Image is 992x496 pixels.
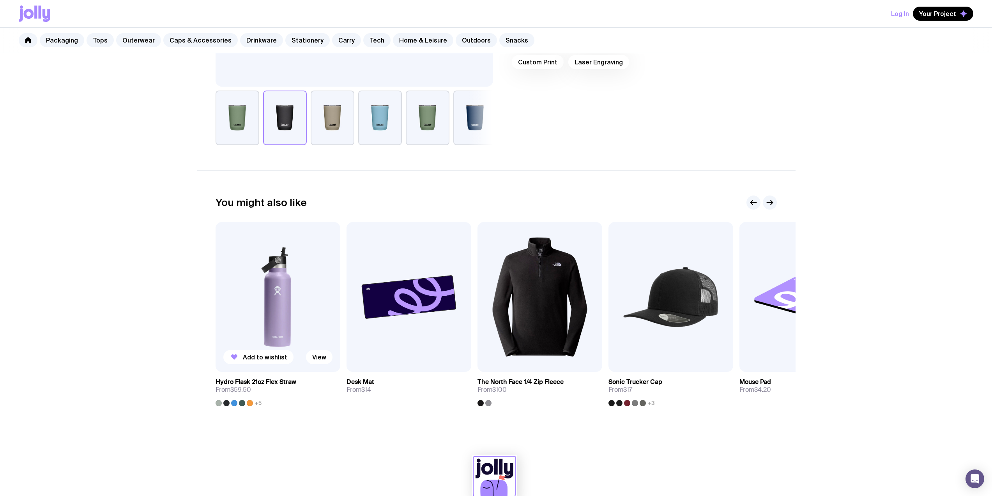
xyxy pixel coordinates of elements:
[363,33,391,47] a: Tech
[216,372,340,406] a: Hydro Flask 21oz Flex StrawFrom$59.50+5
[255,400,262,406] span: +5
[499,33,534,47] a: Snacks
[216,386,251,394] span: From
[87,33,114,47] a: Tops
[739,386,771,394] span: From
[754,386,771,394] span: $4.20
[347,372,471,400] a: Desk MatFrom$14
[347,378,374,386] h3: Desk Mat
[240,33,283,47] a: Drinkware
[492,386,507,394] span: $100
[647,400,655,406] span: +3
[739,372,864,400] a: Mouse PadFrom$4.20
[477,378,564,386] h3: The North Face 1/4 Zip Fleece
[116,33,161,47] a: Outerwear
[891,7,909,21] button: Log In
[477,372,602,406] a: The North Face 1/4 Zip FleeceFrom$100
[40,33,84,47] a: Packaging
[919,10,956,18] span: Your Project
[285,33,330,47] a: Stationery
[477,386,507,394] span: From
[608,372,733,406] a: Sonic Trucker CapFrom$17+3
[965,469,984,488] div: Open Intercom Messenger
[230,386,251,394] span: $59.50
[332,33,361,47] a: Carry
[456,33,497,47] a: Outdoors
[347,386,371,394] span: From
[216,378,296,386] h3: Hydro Flask 21oz Flex Straw
[608,386,632,394] span: From
[223,350,294,364] button: Add to wishlist
[216,197,307,208] h2: You might also like
[739,378,771,386] h3: Mouse Pad
[163,33,238,47] a: Caps & Accessories
[306,350,332,364] a: View
[608,378,662,386] h3: Sonic Trucker Cap
[913,7,973,21] button: Your Project
[393,33,453,47] a: Home & Leisure
[623,386,632,394] span: $17
[243,353,287,361] span: Add to wishlist
[361,386,371,394] span: $14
